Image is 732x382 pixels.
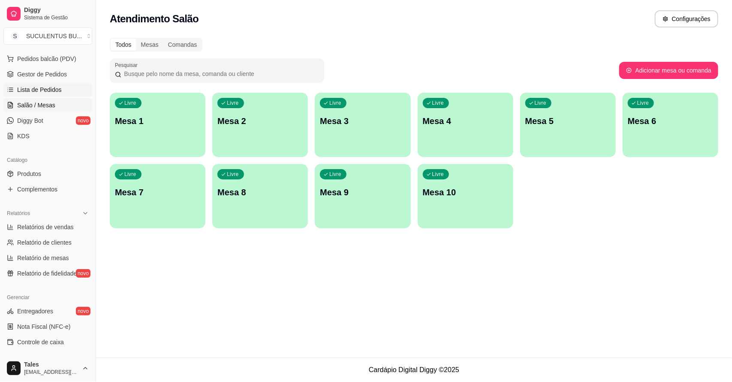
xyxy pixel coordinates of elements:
[17,55,76,63] span: Pedidos balcão (PDV)
[24,369,78,376] span: [EMAIL_ADDRESS][DOMAIN_NAME]
[17,307,53,315] span: Entregadores
[26,32,82,40] div: SUCULENTUS BU ...
[3,114,92,127] a: Diggy Botnovo
[432,171,444,178] p: Livre
[17,101,55,109] span: Salão / Mesas
[3,27,92,45] button: Select a team
[320,115,405,127] p: Mesa 3
[432,100,444,106] p: Livre
[619,62,718,79] button: Adicionar mesa ou comanda
[17,116,43,125] span: Diggy Bot
[17,70,67,79] span: Gestor de Pedidos
[24,6,89,14] span: Diggy
[329,171,341,178] p: Livre
[227,171,239,178] p: Livre
[315,164,410,228] button: LivreMesa 9
[7,210,30,217] span: Relatórios
[655,10,718,27] button: Configurações
[17,132,30,140] span: KDS
[423,115,508,127] p: Mesa 4
[3,267,92,280] a: Relatório de fidelidadenovo
[17,338,64,346] span: Controle de caixa
[212,164,308,228] button: LivreMesa 8
[115,186,200,198] p: Mesa 7
[96,358,732,382] footer: Cardápio Digital Diggy © 2025
[17,223,74,231] span: Relatórios de vendas
[3,129,92,143] a: KDS
[17,238,72,247] span: Relatório de clientes
[3,320,92,333] a: Nota Fiscal (NFC-e)
[3,153,92,167] div: Catálogo
[17,170,41,178] span: Produtos
[227,100,239,106] p: Livre
[110,12,199,26] h2: Atendimento Salão
[329,100,341,106] p: Livre
[3,83,92,97] a: Lista de Pedidos
[520,93,616,157] button: LivreMesa 5
[124,100,136,106] p: Livre
[525,115,611,127] p: Mesa 5
[212,93,308,157] button: LivreMesa 2
[315,93,410,157] button: LivreMesa 3
[17,254,69,262] span: Relatório de mesas
[3,251,92,265] a: Relatório de mesas
[3,67,92,81] a: Gestor de Pedidos
[637,100,649,106] p: Livre
[3,335,92,349] a: Controle de caixa
[3,291,92,304] div: Gerenciar
[623,93,718,157] button: LivreMesa 6
[628,115,713,127] p: Mesa 6
[3,98,92,112] a: Salão / Mesas
[17,185,57,194] span: Complementos
[11,32,19,40] span: S
[3,182,92,196] a: Complementos
[17,353,63,362] span: Controle de fiado
[418,93,513,157] button: LivreMesa 4
[124,171,136,178] p: Livre
[3,3,92,24] a: DiggySistema de Gestão
[423,186,508,198] p: Mesa 10
[3,358,92,379] button: Tales[EMAIL_ADDRESS][DOMAIN_NAME]
[121,70,319,78] input: Pesquisar
[163,39,202,51] div: Comandas
[110,164,205,228] button: LivreMesa 7
[110,93,205,157] button: LivreMesa 1
[535,100,547,106] p: Livre
[17,322,70,331] span: Nota Fiscal (NFC-e)
[320,186,405,198] p: Mesa 9
[17,269,77,278] span: Relatório de fidelidade
[3,220,92,234] a: Relatórios de vendas
[3,52,92,66] button: Pedidos balcão (PDV)
[418,164,513,228] button: LivreMesa 10
[24,14,89,21] span: Sistema de Gestão
[115,115,200,127] p: Mesa 1
[17,85,62,94] span: Lista de Pedidos
[24,361,78,369] span: Tales
[3,167,92,181] a: Produtos
[3,236,92,249] a: Relatório de clientes
[217,115,303,127] p: Mesa 2
[3,351,92,364] a: Controle de fiado
[115,61,141,69] label: Pesquisar
[3,304,92,318] a: Entregadoresnovo
[111,39,136,51] div: Todos
[217,186,303,198] p: Mesa 8
[136,39,163,51] div: Mesas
